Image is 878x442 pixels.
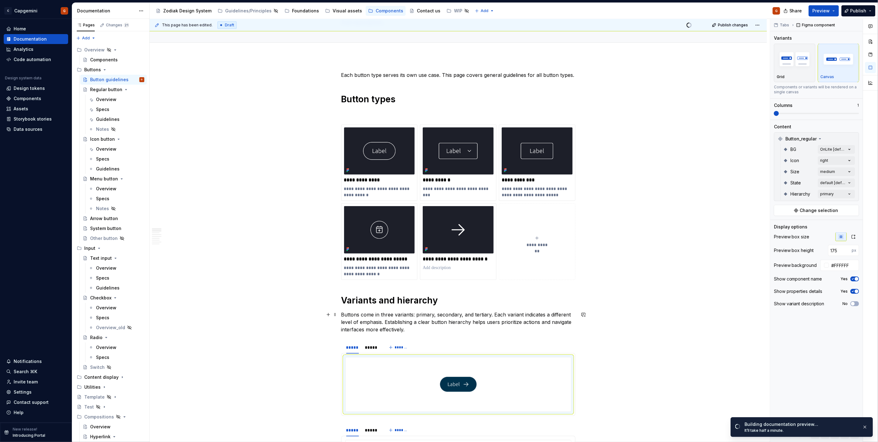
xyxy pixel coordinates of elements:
[780,5,806,16] button: Share
[80,362,147,372] a: Switch
[96,206,109,212] div: Notes
[153,5,472,17] div: Page tree
[80,134,147,144] a: Icon button
[820,158,828,163] div: right
[163,8,212,14] div: Zodiak Design System
[86,323,147,333] a: Overview_old
[96,126,109,132] div: Notes
[292,8,319,14] div: Foundations
[14,116,52,122] div: Storybook stories
[86,343,147,352] a: Overview
[14,36,47,42] div: Documentation
[96,166,120,172] div: Guidelines
[84,414,114,420] div: Compositions
[80,214,147,223] a: Arrow button
[282,6,321,16] a: Foundations
[96,325,125,331] div: Overview_old
[90,334,103,341] div: Radio
[162,23,212,28] span: This page has been edited.
[4,83,68,93] a: Design tokens
[84,404,94,410] div: Test
[4,124,68,134] a: Data sources
[77,23,95,28] div: Pages
[90,255,112,261] div: Text input
[774,124,791,130] div: Content
[818,179,855,187] button: default [default]
[80,75,147,85] a: Button guidelinesG
[4,377,68,387] a: Invite team
[86,95,147,104] a: Overview
[74,412,147,422] div: Compositions
[90,176,118,182] div: Menu button
[4,24,68,34] a: Home
[96,196,109,202] div: Specs
[818,167,855,176] button: medium
[4,367,68,377] button: Search ⌘K
[80,422,147,432] a: Overview
[473,7,496,15] button: Add
[86,164,147,174] a: Guidelines
[818,145,855,154] button: OnLite [default]
[841,5,876,16] button: Publish
[820,147,846,152] div: OnLite [default]
[86,313,147,323] a: Specs
[86,144,147,154] a: Overview
[341,71,575,79] p: Each button type serves its own use case. This page covers general guidelines for all button types.
[84,394,105,400] div: Template
[345,357,571,412] section-item: Image
[774,85,859,95] div: Components or variants will be rendered on a single canvas
[96,305,116,311] div: Overview
[366,6,406,16] a: Components
[225,8,272,14] div: Guidelines/Principles
[74,382,147,392] div: Utilities
[821,74,834,79] p: Canvas
[829,260,859,271] input: Auto
[774,276,822,282] div: Show component name
[84,245,95,251] div: Input
[74,402,147,412] a: Test
[4,356,68,366] button: Notifications
[4,44,68,54] a: Analytics
[4,94,68,104] a: Components
[14,8,37,14] div: Capgemini
[86,263,147,273] a: Overview
[818,190,855,198] button: primary
[791,180,801,186] span: State
[96,146,116,152] div: Overview
[86,204,147,214] a: Notes
[80,174,147,184] a: Menu button
[14,358,42,365] div: Notifications
[841,276,848,281] label: Yes
[774,262,817,268] div: Preview background
[1,4,71,17] button: CCapgeminiG
[821,48,857,70] img: placeholder
[502,127,573,175] img: b81de5ea-15b5-43da-ab30-167208cdd3e0.png
[84,67,101,73] div: Buttons
[858,103,859,108] p: 1
[80,233,147,243] a: Other button
[90,136,115,142] div: Icon button
[745,421,857,427] div: Building documentation preview…
[791,157,799,164] span: Icon
[86,154,147,164] a: Specs
[791,146,797,152] span: BG
[14,399,49,405] div: Contact support
[789,8,802,14] span: Share
[90,295,111,301] div: Checkbox
[96,96,116,103] div: Overview
[775,134,858,144] div: Button_regular
[4,387,68,397] a: Settings
[774,102,793,108] div: Columns
[86,194,147,204] a: Specs
[774,224,808,230] div: Display options
[13,433,45,438] p: Introducing Portal
[90,57,118,63] div: Components
[90,215,118,222] div: Arrow button
[745,428,857,433] div: It’ll take half a minute.
[820,180,846,185] div: default [default]
[481,8,488,13] span: Add
[215,6,281,16] a: Guidelines/Principles
[344,127,415,175] img: 148f5471-a0c0-4e5d-9947-e89769f5d4bb.png
[106,23,129,28] div: Changes
[14,379,38,385] div: Invite team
